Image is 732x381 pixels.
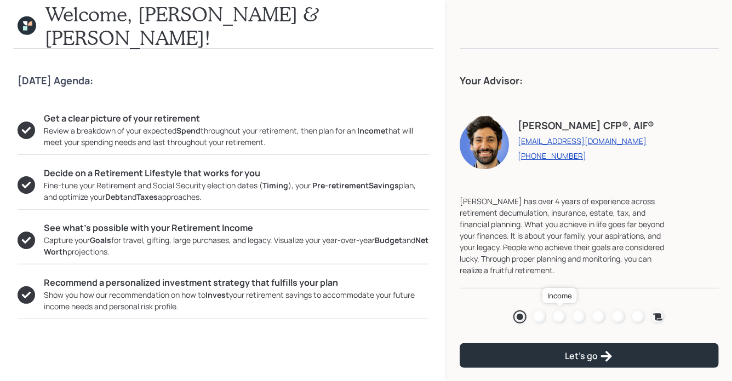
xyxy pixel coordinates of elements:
[176,125,201,136] b: Spend
[44,113,429,124] h5: Get a clear picture of your retirement
[518,151,654,161] a: [PHONE_NUMBER]
[44,289,429,312] div: Show you how our recommendation on how to your retirement savings to accommodate your future inco...
[44,278,429,288] h5: Recommend a personalized investment strategy that fulfills your plan
[44,168,429,178] h5: Decide on a Retirement Lifestyle that works for you
[44,234,429,257] div: Capture your for travel, gifting, large purchases, and legacy. Visualize your year-over-year and ...
[312,180,369,190] b: Pre-retirement
[518,136,654,146] a: [EMAIL_ADDRESS][DOMAIN_NAME]
[44,223,429,233] h5: See what’s possible with your Retirement Income
[460,343,719,368] button: Let's go
[44,235,428,257] b: Net Worth
[565,350,613,363] div: Let's go
[205,290,229,300] b: Invest
[136,192,158,202] b: Taxes
[44,180,429,203] div: Fine-tune your Retirement and Social Security election dates ( ), your plan, and optimize your an...
[262,180,288,190] b: Timing
[105,192,123,202] b: Debt
[44,125,429,148] div: Review a breakdown of your expected throughout your retirement, then plan for an that will meet y...
[357,125,385,136] b: Income
[45,2,428,49] h1: Welcome, [PERSON_NAME] & [PERSON_NAME]!
[375,235,402,245] b: Budget
[460,75,719,87] h4: Your Advisor:
[518,120,654,132] h4: [PERSON_NAME] CFP®, AIF®
[369,180,399,190] b: Savings
[18,75,429,87] h4: [DATE] Agenda:
[460,195,675,276] div: [PERSON_NAME] has over 4 years of experience across retirement decumulation, insurance, estate, t...
[460,114,509,169] img: eric-schwartz-headshot.png
[90,235,111,245] b: Goals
